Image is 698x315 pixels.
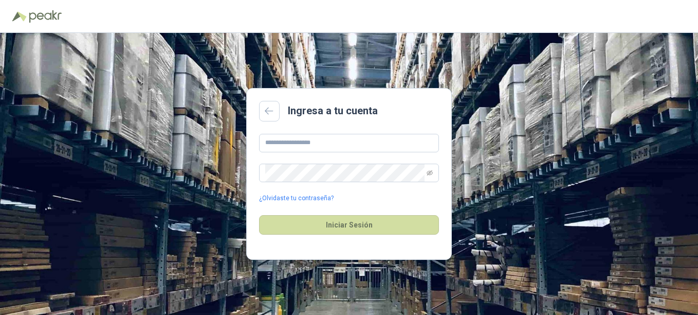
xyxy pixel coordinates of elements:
img: Logo [12,11,27,22]
h2: Ingresa a tu cuenta [288,103,378,119]
img: Peakr [29,10,62,23]
button: Iniciar Sesión [259,215,439,235]
span: eye-invisible [427,170,433,176]
a: ¿Olvidaste tu contraseña? [259,194,334,203]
